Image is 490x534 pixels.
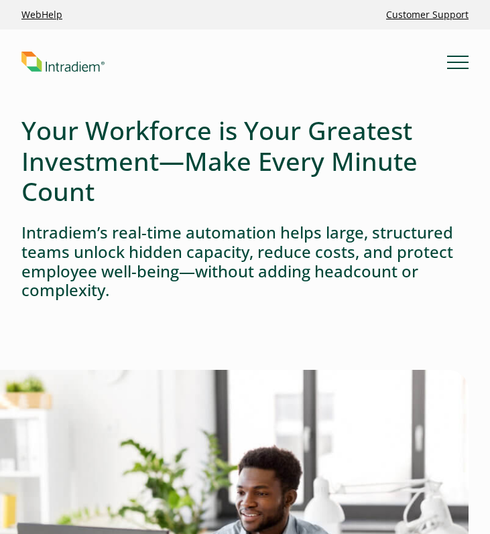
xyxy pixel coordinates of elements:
button: Mobile Navigation Button [447,51,469,72]
h1: Your Workforce is Your Greatest Investment—Make Every Minute Count [21,115,469,207]
a: Customer Support [381,3,474,27]
a: Link to homepage of Intradiem [21,52,447,72]
h4: Intradiem’s real-time automation helps large, structured teams unlock hidden capacity, reduce cos... [21,223,469,300]
a: Link opens in a new window [16,3,68,27]
img: Intradiem [21,52,105,72]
